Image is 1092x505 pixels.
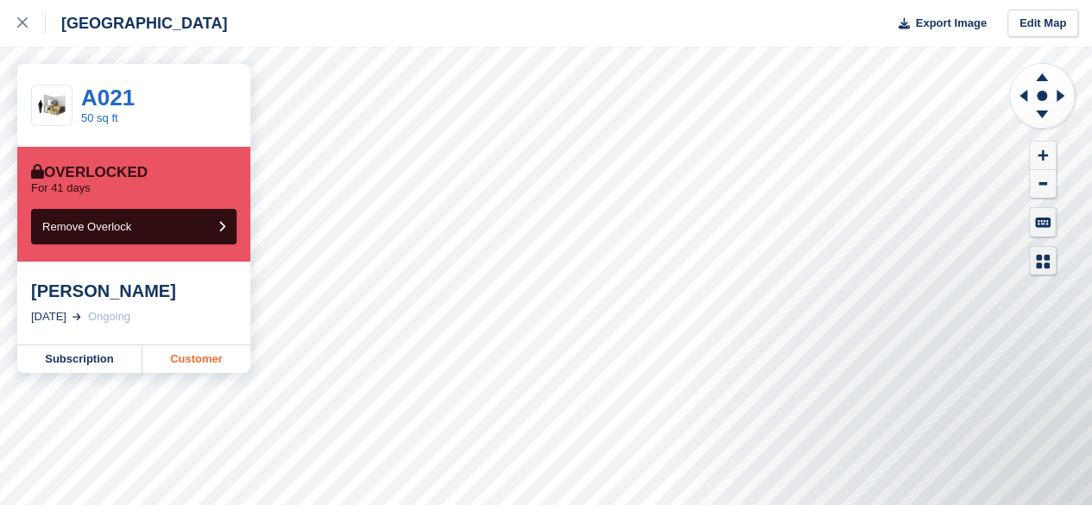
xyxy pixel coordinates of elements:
[1030,208,1056,237] button: Keyboard Shortcuts
[31,281,237,301] div: [PERSON_NAME]
[1030,247,1056,275] button: Map Legend
[888,9,987,38] button: Export Image
[31,308,66,325] div: [DATE]
[17,345,142,373] a: Subscription
[88,308,130,325] div: Ongoing
[81,111,118,124] a: 50 sq ft
[1007,9,1078,38] a: Edit Map
[142,345,250,373] a: Customer
[32,91,72,121] img: 50-sqft-unit%20(8).jpg
[73,313,81,320] img: arrow-right-light-icn-cde0832a797a2874e46488d9cf13f60e5c3a73dbe684e267c42b8395dfbc2abf.svg
[31,164,148,181] div: Overlocked
[1030,142,1056,170] button: Zoom In
[1030,170,1056,199] button: Zoom Out
[31,181,91,195] p: For 41 days
[46,13,227,34] div: [GEOGRAPHIC_DATA]
[31,209,237,244] button: Remove Overlock
[915,15,986,32] span: Export Image
[42,220,131,233] span: Remove Overlock
[81,85,135,110] a: A021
